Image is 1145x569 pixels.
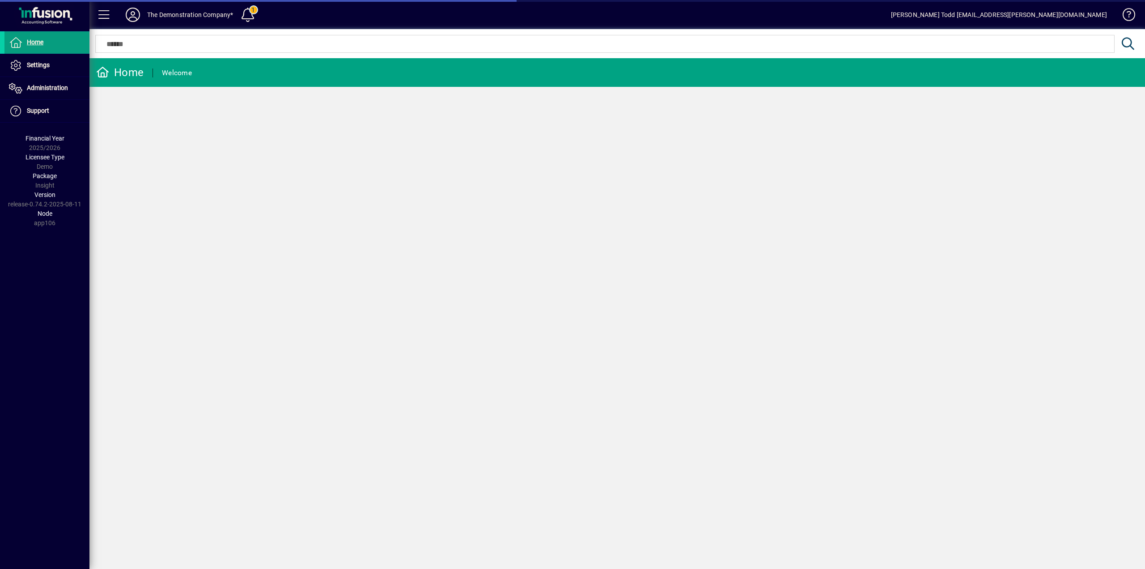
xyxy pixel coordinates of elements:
[33,172,57,180] span: Package
[119,7,147,23] button: Profile
[25,154,64,161] span: Licensee Type
[27,84,68,91] span: Administration
[891,8,1107,22] div: [PERSON_NAME] Todd [EMAIL_ADDRESS][PERSON_NAME][DOMAIN_NAME]
[4,77,89,99] a: Administration
[1116,2,1134,31] a: Knowledge Base
[27,61,50,68] span: Settings
[4,100,89,122] a: Support
[27,39,43,46] span: Home
[147,8,233,22] div: The Demonstration Company*
[25,135,64,142] span: Financial Year
[34,191,55,198] span: Version
[27,107,49,114] span: Support
[4,54,89,77] a: Settings
[96,65,144,80] div: Home
[38,210,52,217] span: Node
[162,66,192,80] div: Welcome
